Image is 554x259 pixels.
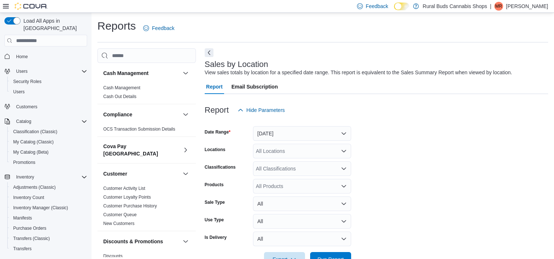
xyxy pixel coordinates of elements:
button: Next [205,48,213,57]
span: Manifests [10,214,87,222]
span: Load All Apps in [GEOGRAPHIC_DATA] [21,17,87,32]
a: Promotions [10,158,38,167]
button: Open list of options [341,183,347,189]
a: Home [13,52,31,61]
img: Cova [15,3,48,10]
a: Cash Out Details [103,94,137,99]
label: Use Type [205,217,224,223]
span: Promotions [13,159,36,165]
h3: Compliance [103,111,132,118]
span: Email Subscription [231,79,278,94]
span: Transfers (Classic) [10,234,87,243]
button: My Catalog (Classic) [7,137,90,147]
span: Customer Loyalty Points [103,194,151,200]
h3: Customer [103,170,127,177]
span: Users [13,89,25,95]
span: Customers [13,102,87,111]
h3: Cash Management [103,70,149,77]
a: Adjustments (Classic) [10,183,59,192]
button: Inventory [1,172,90,182]
span: Security Roles [13,79,41,85]
span: Feedback [152,25,174,32]
span: Home [16,54,28,60]
button: Cash Management [181,69,190,78]
span: My Catalog (Classic) [10,138,87,146]
span: MR [495,2,502,11]
button: Open list of options [341,166,347,172]
span: Inventory Manager (Classic) [13,205,68,211]
a: Purchase Orders [10,224,49,233]
button: Promotions [7,157,90,168]
div: View sales totals by location for a specified date range. This report is equivalent to the Sales ... [205,69,512,76]
a: Customer Activity List [103,186,145,191]
span: Cash Out Details [103,94,137,100]
label: Products [205,182,224,188]
label: Classifications [205,164,236,170]
span: Inventory Count [13,195,44,200]
button: All [253,232,351,246]
span: Inventory Manager (Classic) [10,203,87,212]
span: Inventory [16,174,34,180]
span: Classification (Classic) [10,127,87,136]
a: Inventory Manager (Classic) [10,203,71,212]
input: Dark Mode [394,3,409,10]
button: My Catalog (Beta) [7,147,90,157]
a: Manifests [10,214,35,222]
button: Customer [103,170,180,177]
span: Inventory Count [10,193,87,202]
span: My Catalog (Beta) [10,148,87,157]
button: Classification (Classic) [7,127,90,137]
span: Promotions [10,158,87,167]
span: My Catalog (Classic) [13,139,54,145]
label: Locations [205,147,226,153]
a: Users [10,87,27,96]
span: Cash Management [103,85,140,91]
button: Users [13,67,30,76]
h3: Discounts & Promotions [103,238,163,245]
a: Discounts [103,254,123,259]
button: Compliance [181,110,190,119]
span: Users [13,67,87,76]
p: [PERSON_NAME] [506,2,548,11]
button: [DATE] [253,126,351,141]
a: Feedback [140,21,177,35]
span: Adjustments (Classic) [13,184,56,190]
a: Cash Management [103,85,140,90]
button: Inventory Count [7,192,90,203]
span: Discounts [103,253,123,259]
a: Inventory Count [10,193,47,202]
button: Cova Pay [GEOGRAPHIC_DATA] [181,146,190,154]
span: OCS Transaction Submission Details [103,126,175,132]
button: Manifests [7,213,90,223]
span: Hide Parameters [246,106,285,114]
button: Cash Management [103,70,180,77]
button: Cova Pay [GEOGRAPHIC_DATA] [103,143,180,157]
span: Adjustments (Classic) [10,183,87,192]
p: | [490,2,491,11]
a: Classification (Classic) [10,127,60,136]
span: Feedback [366,3,388,10]
a: Customers [13,102,40,111]
a: Customer Queue [103,212,137,217]
button: Catalog [1,116,90,127]
span: Users [10,87,87,96]
h1: Reports [97,19,136,33]
a: My Catalog (Beta) [10,148,52,157]
button: All [253,214,351,229]
a: Customer Purchase History [103,203,157,209]
button: Users [7,87,90,97]
span: Transfers [13,246,31,252]
span: Purchase Orders [10,224,87,233]
button: Hide Parameters [235,103,288,117]
span: Transfers [10,244,87,253]
label: Is Delivery [205,234,227,240]
button: Inventory Manager (Classic) [7,203,90,213]
label: Date Range [205,129,231,135]
span: Users [16,68,27,74]
button: Open list of options [341,148,347,154]
span: Report [206,79,223,94]
button: Compliance [103,111,180,118]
